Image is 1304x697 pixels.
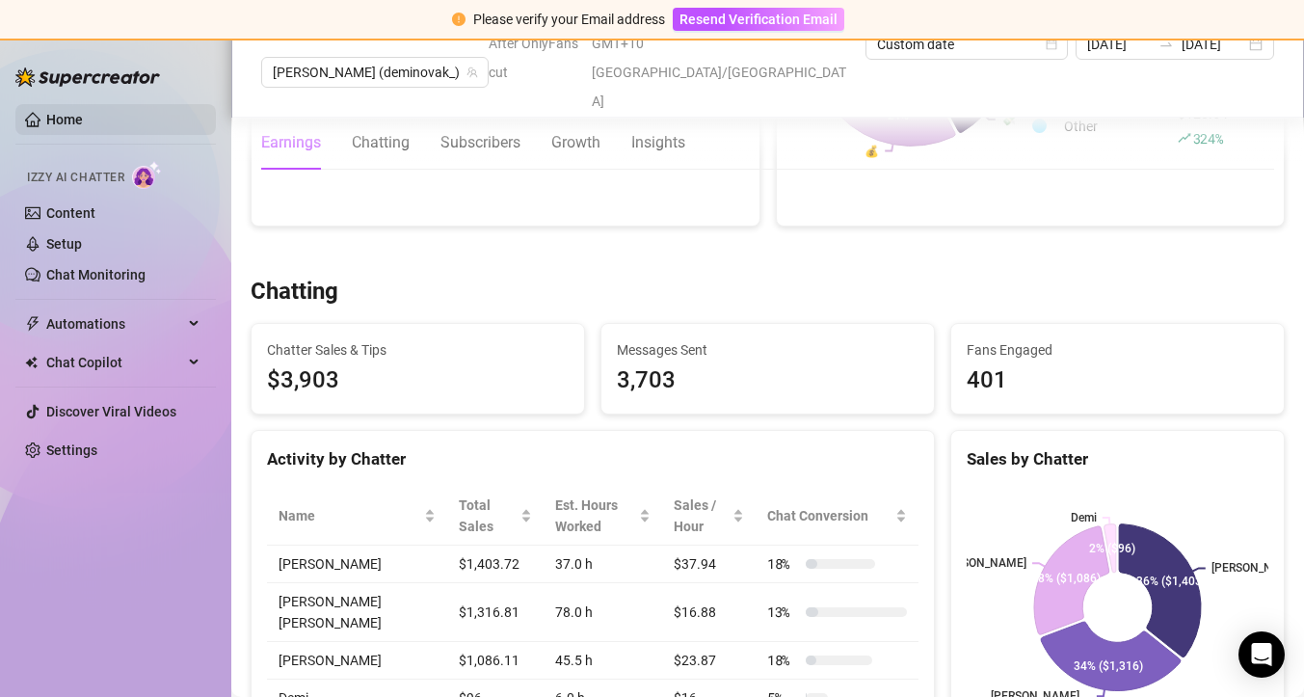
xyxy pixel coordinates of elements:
td: $1,086.11 [447,642,544,680]
div: Earnings [261,131,321,154]
img: AI Chatter [132,161,162,189]
div: Est. Hours Worked [555,495,635,537]
span: swap-right [1158,37,1174,52]
a: Home [46,112,83,127]
th: Total Sales [447,487,544,546]
span: exclamation-circle [452,13,466,26]
span: Demi (deminovak_) [273,58,477,87]
span: to [1158,37,1174,52]
span: Messages Sent [617,339,918,361]
text: [PERSON_NAME] [938,556,1026,570]
div: Subscribers [440,131,520,154]
td: [PERSON_NAME] [267,642,447,680]
text: Demi [1071,511,1097,524]
span: 13 % [767,602,798,623]
span: After OnlyFans cut [489,29,580,87]
span: Chat Conversion [767,505,892,526]
div: 3,703 [617,362,918,399]
span: GMT+10 [GEOGRAPHIC_DATA]/[GEOGRAPHIC_DATA] [592,29,854,116]
a: Discover Viral Videos [46,404,176,419]
td: $1,403.72 [447,546,544,583]
span: calendar [1046,39,1057,50]
td: $37.94 [662,546,756,583]
span: Chatter Sales & Tips [267,339,569,361]
div: Growth [551,131,600,154]
span: $3,903 [267,362,569,399]
span: team [466,67,478,78]
text: [PERSON_NAME] [1211,562,1300,576]
td: $1,316.81 [447,583,544,642]
span: Total Sales [459,495,517,537]
span: Resend Verification Email [679,12,838,27]
td: 37.0 h [544,546,662,583]
span: Name [279,505,420,526]
span: Fans Engaged [967,339,1268,361]
td: $16.88 [662,583,756,642]
input: Start date [1087,34,1151,55]
input: End date [1182,34,1245,55]
img: logo-BBDzfeDw.svg [15,67,160,87]
td: 45.5 h [544,642,662,680]
div: Activity by Chatter [267,446,918,472]
span: Izzy AI Chatter [27,169,124,187]
span: thunderbolt [25,316,40,332]
div: Please verify your Email address [473,9,665,30]
div: Insights [631,131,685,154]
div: Open Intercom Messenger [1238,631,1285,678]
td: 78.0 h [544,583,662,642]
div: 401 [967,362,1268,399]
th: Name [267,487,447,546]
a: Settings [46,442,97,458]
th: Sales / Hour [662,487,756,546]
span: 18 % [767,553,798,575]
div: Sales by Chatter [967,446,1268,472]
th: Chat Conversion [756,487,918,546]
span: Custom date [877,30,1056,59]
span: Automations [46,308,183,339]
td: $23.87 [662,642,756,680]
td: [PERSON_NAME] [PERSON_NAME] [267,583,447,642]
span: 18 % [767,650,798,671]
button: Resend Verification Email [673,8,844,31]
span: Chat Copilot [46,347,183,378]
h3: Chatting [251,277,338,308]
span: Sales / Hour [674,495,729,537]
td: [PERSON_NAME] [267,546,447,583]
a: Setup [46,236,82,252]
img: Chat Copilot [25,356,38,369]
a: Chat Monitoring [46,267,146,282]
a: Content [46,205,95,221]
div: Chatting [352,131,410,154]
